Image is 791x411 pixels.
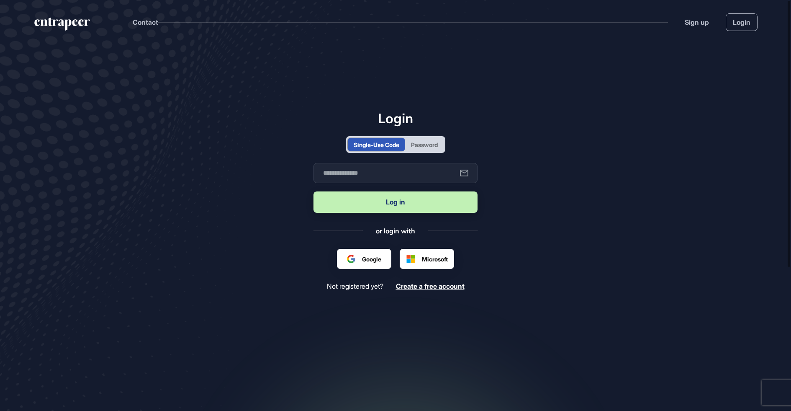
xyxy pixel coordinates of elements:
[685,17,709,27] a: Sign up
[313,191,478,213] button: Log in
[726,13,758,31] a: Login
[376,226,415,235] div: or login with
[133,17,158,28] button: Contact
[313,110,478,126] h1: Login
[327,282,383,290] span: Not registered yet?
[354,140,399,149] div: Single-Use Code
[396,282,465,290] a: Create a free account
[422,255,448,264] span: Microsoft
[33,18,91,34] a: entrapeer-logo
[411,140,438,149] div: Password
